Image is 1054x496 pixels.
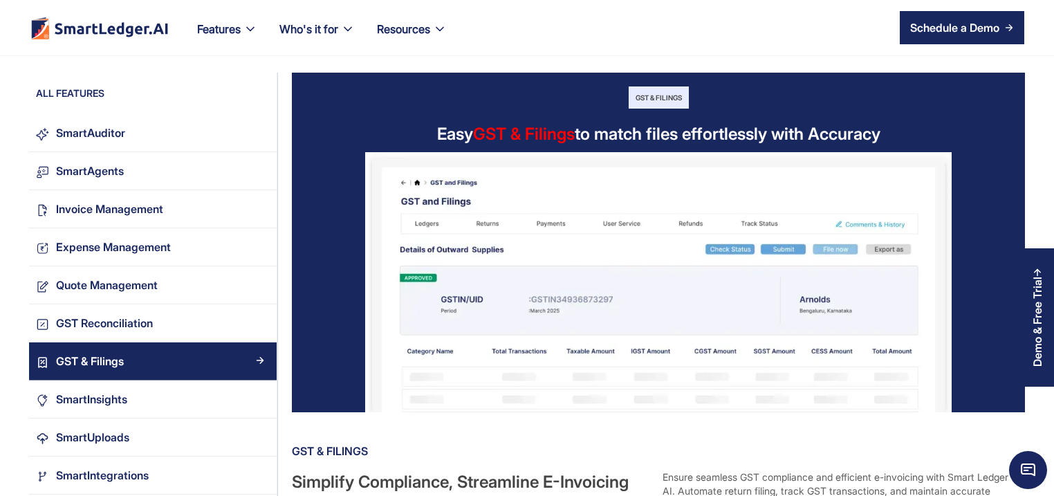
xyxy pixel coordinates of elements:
[256,356,264,365] img: Arrow Right Blue
[1031,277,1044,367] div: Demo & Free Trial
[256,432,264,441] img: Arrow Right Blue
[629,86,689,109] div: GST & Filings
[256,166,264,174] img: Arrow Right Blue
[366,19,458,55] div: Resources
[56,238,171,257] div: Expense Management
[56,352,124,371] div: GST & Filings
[437,122,880,145] div: Easy to match files effortlessly with Accuracy
[256,128,264,136] img: Arrow Right Blue
[29,304,277,342] a: GST ReconciliationArrow Right Blue
[1005,24,1013,32] img: arrow right icon
[29,266,277,304] a: Quote ManagementArrow Right Blue
[473,124,575,144] span: GST & Filings
[29,342,277,380] a: GST & FilingsArrow Right Blue
[56,428,129,447] div: SmartUploads
[56,314,153,333] div: GST Reconciliation
[30,17,169,39] a: home
[29,152,277,190] a: SmartAgentsArrow Right Blue
[910,19,999,36] div: Schedule a Demo
[256,242,264,250] img: Arrow Right Blue
[56,162,124,181] div: SmartAgents
[29,457,277,495] a: SmartIntegrationsArrow Right Blue
[56,390,127,409] div: SmartInsights
[56,200,163,219] div: Invoice Management
[56,276,158,295] div: Quote Management
[186,19,268,55] div: Features
[256,318,264,327] img: Arrow Right Blue
[256,470,264,479] img: Arrow Right Blue
[29,419,277,457] a: SmartUploadsArrow Right Blue
[29,86,277,107] div: ALL FEATURES
[256,280,264,288] img: Arrow Right Blue
[256,394,264,403] img: Arrow Right Blue
[268,19,366,55] div: Who's it for
[56,466,149,485] div: SmartIntegrations
[56,124,125,143] div: SmartAuditor
[29,380,277,419] a: SmartInsightsArrow Right Blue
[29,228,277,266] a: Expense ManagementArrow Right Blue
[197,19,241,39] div: Features
[279,19,338,39] div: Who's it for
[1009,451,1047,489] span: Chat Widget
[377,19,430,39] div: Resources
[29,114,277,152] a: SmartAuditorArrow Right Blue
[256,204,264,212] img: Arrow Right Blue
[292,440,1022,462] div: GST & Filings
[900,11,1024,44] a: Schedule a Demo
[29,190,277,228] a: Invoice ManagementArrow Right Blue
[30,17,169,39] img: footer logo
